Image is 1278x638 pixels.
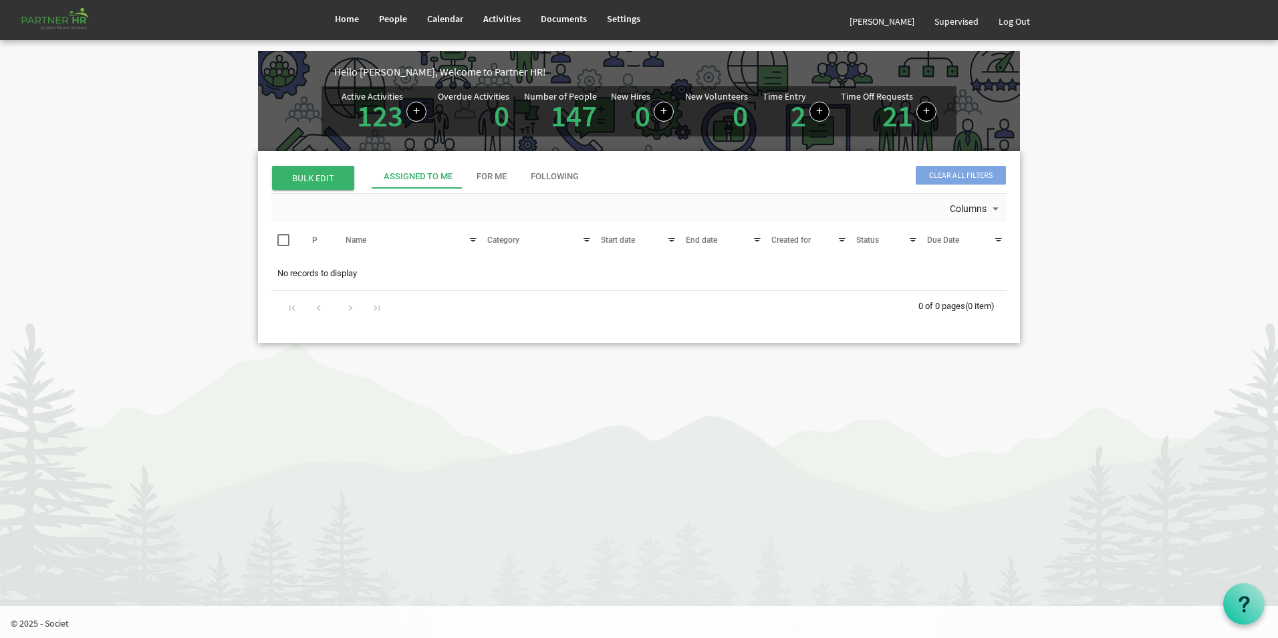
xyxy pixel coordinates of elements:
span: 0 of 0 pages [918,301,965,311]
span: Created for [771,235,811,245]
div: Overdue Activities [438,92,509,101]
span: Start date [601,235,635,245]
div: Number of Time Entries [763,92,829,131]
div: Volunteer hired in the last 7 days [685,92,751,131]
span: Documents [541,13,587,25]
div: Following [531,171,579,183]
div: tab-header [372,165,1107,189]
a: 2 [791,97,806,134]
td: No records to display [271,261,1007,286]
div: New Hires [611,92,650,101]
div: Activities assigned to you for which the Due Date is passed [438,92,513,131]
a: 0 [635,97,650,134]
div: Assigned To Me [384,171,453,183]
div: Columns [947,194,1005,222]
span: Name [346,235,366,245]
a: 123 [357,97,403,134]
span: (0 item) [965,301,995,311]
button: Columns [947,201,1005,218]
div: Go to next page [342,298,360,316]
div: Total number of active people in Partner HR [524,92,600,131]
span: Home [335,13,359,25]
a: 0 [494,97,509,134]
a: Create a new time off request [916,102,936,122]
span: Category [487,235,519,245]
div: Go to last page [368,298,386,316]
div: People hired in the last 7 days [611,92,674,131]
span: Settings [607,13,640,25]
span: Activities [483,13,521,25]
a: Log hours [809,102,829,122]
a: Add new person to Partner HR [654,102,674,122]
a: [PERSON_NAME] [840,3,924,40]
a: Supervised [924,3,989,40]
p: © 2025 - Societ [11,617,1278,630]
div: Number of active Activities in Partner HR [342,92,426,131]
a: 21 [882,97,913,134]
a: 147 [551,97,597,134]
span: Columns [948,201,988,217]
div: New Volunteers [685,92,748,101]
div: Go to previous page [309,298,328,316]
span: Clear all filters [916,166,1006,185]
a: Log Out [989,3,1040,40]
span: End date [686,235,717,245]
span: P [312,235,317,245]
span: Status [856,235,879,245]
span: Calendar [427,13,463,25]
span: Supervised [934,15,979,27]
a: 0 [733,97,748,134]
div: Number of People [524,92,597,101]
span: BULK EDIT [272,166,354,190]
div: Time Entry [763,92,806,101]
div: Time Off Requests [841,92,913,101]
span: Due Date [927,235,959,245]
span: People [379,13,407,25]
a: Create a new Activity [406,102,426,122]
div: For Me [477,171,507,183]
div: Hello [PERSON_NAME], Welcome to Partner HR! [334,64,1020,80]
div: Number of active time off requests [841,92,936,131]
div: Active Activities [342,92,403,101]
div: 0 of 0 pages (0 item) [918,291,1007,319]
div: Go to first page [283,298,301,316]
